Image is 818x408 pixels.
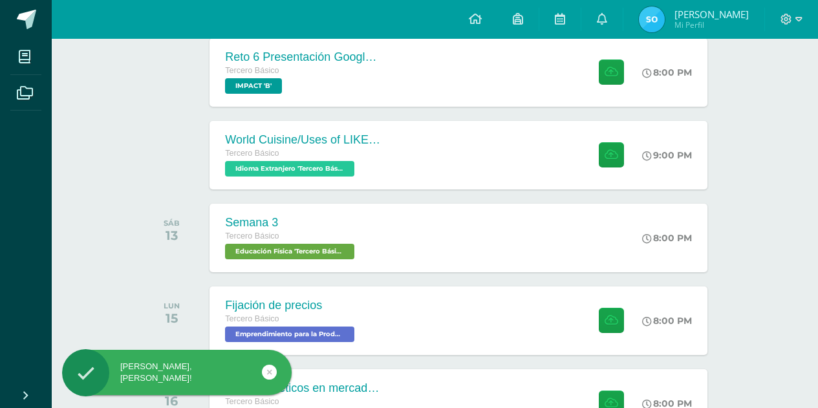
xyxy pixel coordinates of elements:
[164,228,180,243] div: 13
[225,133,380,147] div: World Cuisine/Uses of LIKE week 5
[642,149,692,161] div: 9:00 PM
[642,67,692,78] div: 8:00 PM
[225,66,279,75] span: Tercero Básico
[62,361,292,384] div: [PERSON_NAME], [PERSON_NAME]!
[164,219,180,228] div: SÁB
[225,78,282,94] span: IMPACT 'B'
[225,314,279,323] span: Tercero Básico
[225,50,380,64] div: Reto 6 Presentación Google Slides Clase 3 y 4
[642,232,692,244] div: 8:00 PM
[674,8,749,21] span: [PERSON_NAME]
[225,327,354,342] span: Emprendimiento para la Productividad 'Tercero Básico B'
[225,299,358,312] div: Fijación de precios
[639,6,665,32] img: 4d0c5ba52077301d53af751bf3f246d2.png
[225,231,279,241] span: Tercero Básico
[225,244,354,259] span: Educación Física 'Tercero Básico B'
[674,19,749,30] span: Mi Perfil
[225,149,279,158] span: Tercero Básico
[225,161,354,177] span: Idioma Extranjero 'Tercero Básico B'
[642,315,692,327] div: 8:00 PM
[164,301,180,310] div: LUN
[225,216,358,230] div: Semana 3
[225,397,279,406] span: Tercero Básico
[164,310,180,326] div: 15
